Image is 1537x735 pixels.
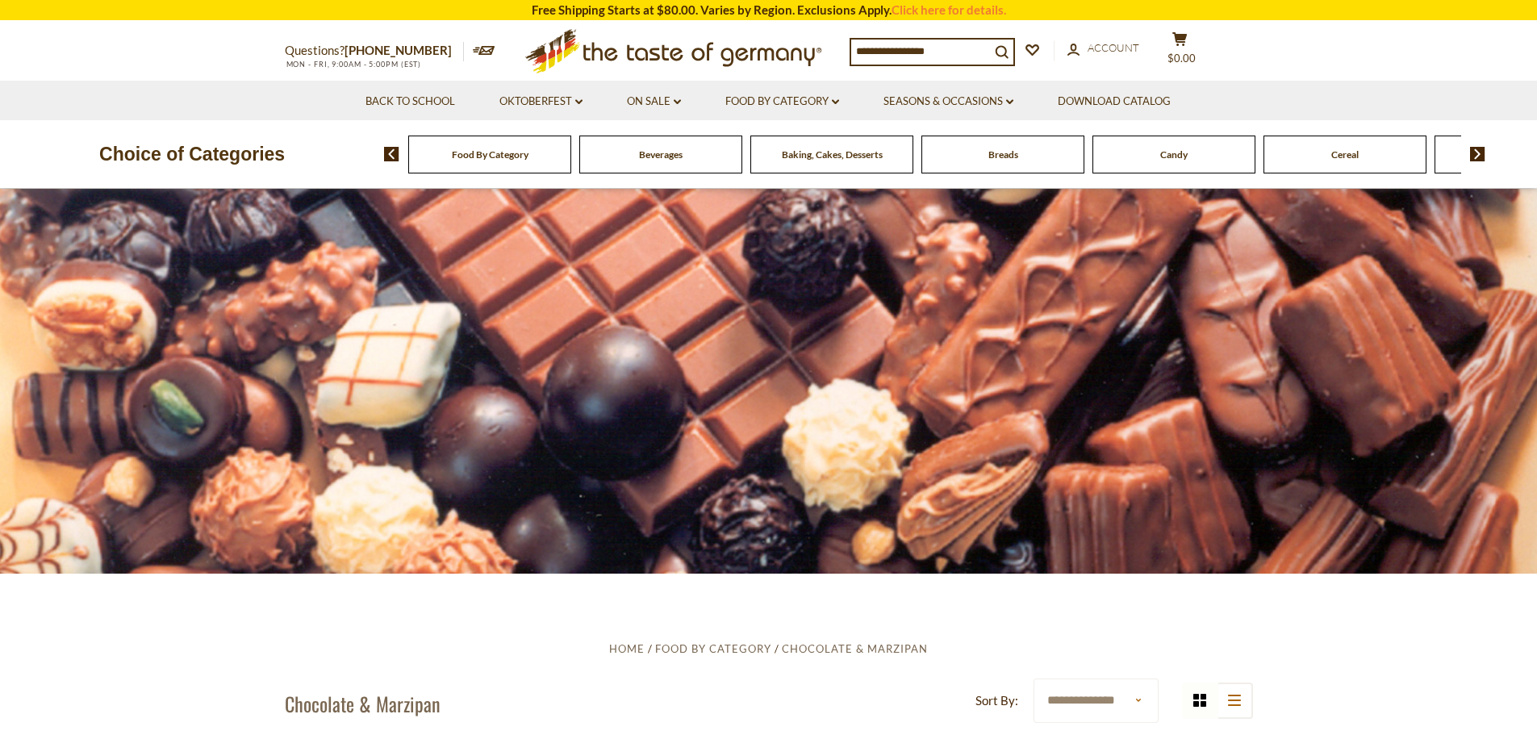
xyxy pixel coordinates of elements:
a: Oktoberfest [499,93,583,111]
a: Cereal [1331,148,1359,161]
img: previous arrow [384,147,399,161]
a: Food By Category [655,642,771,655]
h1: Chocolate & Marzipan [285,691,441,716]
a: Food By Category [725,93,839,111]
a: Baking, Cakes, Desserts [782,148,883,161]
span: $0.00 [1167,52,1196,65]
span: MON - FRI, 9:00AM - 5:00PM (EST) [285,60,422,69]
a: Download Catalog [1058,93,1171,111]
a: Home [609,642,645,655]
a: Click here for details. [892,2,1006,17]
a: Food By Category [452,148,528,161]
a: Chocolate & Marzipan [782,642,928,655]
a: On Sale [627,93,681,111]
a: Candy [1160,148,1188,161]
a: Account [1067,40,1139,57]
a: Seasons & Occasions [883,93,1013,111]
span: Account [1088,41,1139,54]
img: next arrow [1470,147,1485,161]
a: Breads [988,148,1018,161]
label: Sort By: [975,691,1018,711]
a: Beverages [639,148,683,161]
a: Back to School [365,93,455,111]
a: [PHONE_NUMBER] [345,43,452,57]
button: $0.00 [1156,31,1205,72]
p: Questions? [285,40,464,61]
